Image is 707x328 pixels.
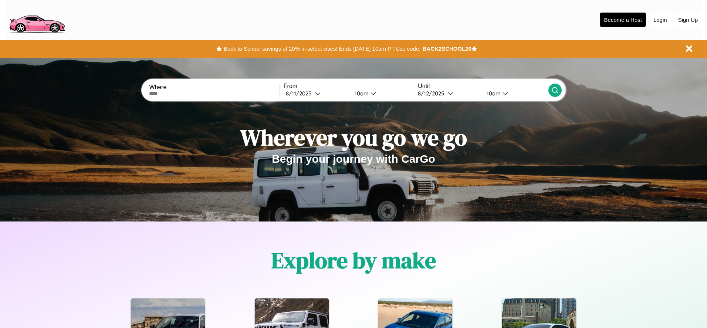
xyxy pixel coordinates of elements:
button: Back to School savings of 20% in select cities! Ends [DATE] 10am PT.Use code: [222,44,422,54]
label: Where [149,84,279,91]
div: 10am [351,90,371,97]
div: 8 / 11 / 2025 [286,90,315,97]
h1: Explore by make [271,245,436,275]
b: BACK2SCHOOL20 [422,45,471,52]
label: From [284,83,414,89]
button: Become a Host [600,13,646,27]
img: logo [6,4,68,35]
button: Login [650,13,671,27]
label: Until [418,83,548,89]
button: 8/11/2025 [284,89,349,97]
div: 8 / 12 / 2025 [418,90,448,97]
button: Sign Up [674,13,701,27]
button: 10am [349,89,414,97]
div: 10am [483,90,503,97]
button: 10am [481,89,548,97]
